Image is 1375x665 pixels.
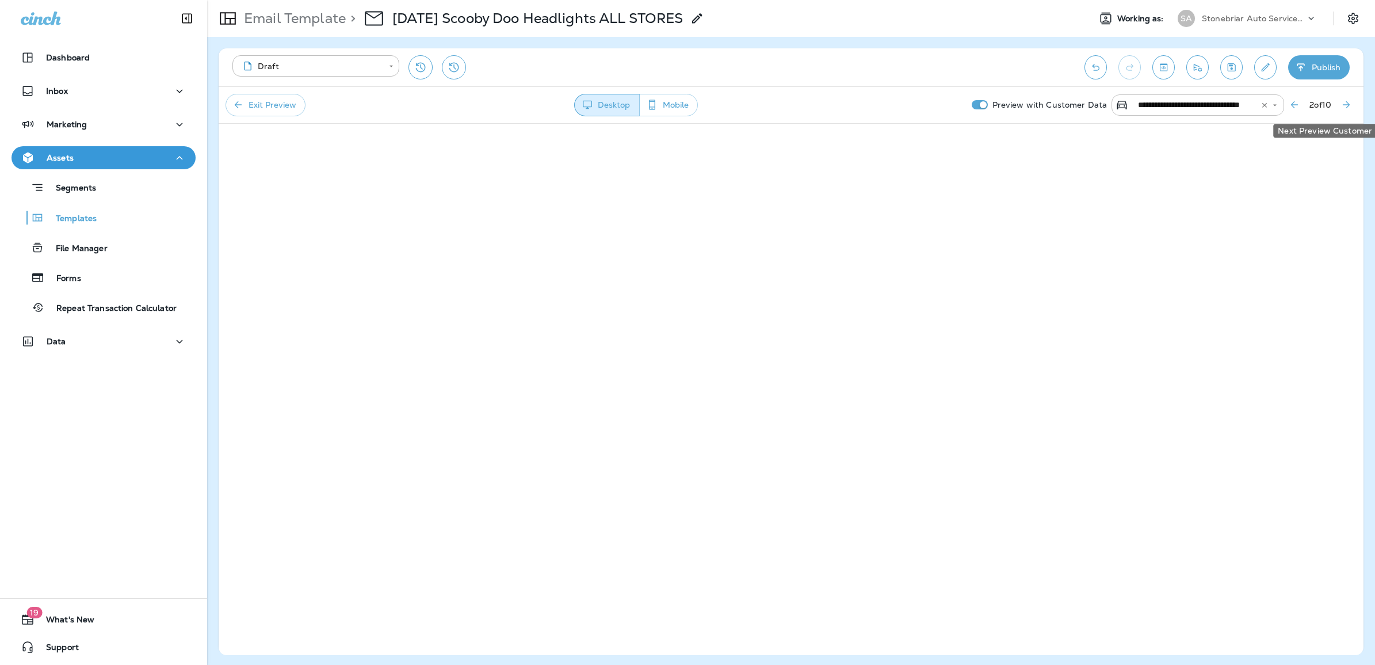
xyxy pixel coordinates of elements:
button: Next Preview Customer [1336,94,1357,115]
p: Repeat Transaction Calculator [45,303,177,314]
span: What's New [35,615,94,629]
button: File Manager [12,235,196,260]
button: Clear [1258,99,1271,112]
p: Data [47,337,66,346]
button: Send test email [1186,55,1209,79]
button: 19What's New [12,608,196,631]
button: Inbox [12,79,196,102]
button: Desktop [574,94,640,116]
button: Repeat Transaction Calculator [12,295,196,320]
span: 19 [26,607,42,618]
button: Exit Preview [226,94,305,116]
div: 09/25/25 Scooby Doo Headlights ALL STORES [392,10,683,27]
p: Segments [44,183,96,195]
button: Undo [1084,55,1107,79]
span: Working as: [1117,14,1166,24]
button: Dashboard [12,46,196,69]
p: Dashboard [46,53,90,62]
button: Publish [1288,55,1350,79]
p: > [346,10,356,27]
p: Inbox [46,86,68,96]
button: Settings [1343,8,1363,29]
p: Templates [44,214,97,225]
p: Forms [45,273,81,284]
button: Assets [12,146,196,169]
p: [DATE] Scooby Doo Headlights ALL STORES [392,10,683,27]
p: File Manager [44,244,108,254]
p: Assets [47,153,74,162]
button: Forms [12,265,196,290]
div: Draft [240,60,381,72]
p: Preview with Customer Data [988,96,1112,114]
button: Segments [12,175,196,200]
button: Open [1270,100,1280,111]
button: Save [1220,55,1243,79]
button: Templates [12,206,196,230]
p: Stonebriar Auto Services Group [1202,14,1305,23]
button: Restore from previous version [408,55,433,79]
button: Support [12,636,196,659]
button: Mobile [639,94,698,116]
button: Edit details [1254,55,1277,79]
div: SA [1178,10,1195,27]
span: Support [35,643,79,656]
p: Email Template [239,10,346,27]
span: 2 of 10 [1309,100,1331,110]
button: Collapse Sidebar [171,7,203,30]
button: Marketing [12,113,196,136]
p: Marketing [47,120,87,129]
button: View Changelog [442,55,466,79]
button: Toggle preview [1152,55,1175,79]
button: Data [12,330,196,353]
button: Previous Preview Customer [1284,94,1305,115]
